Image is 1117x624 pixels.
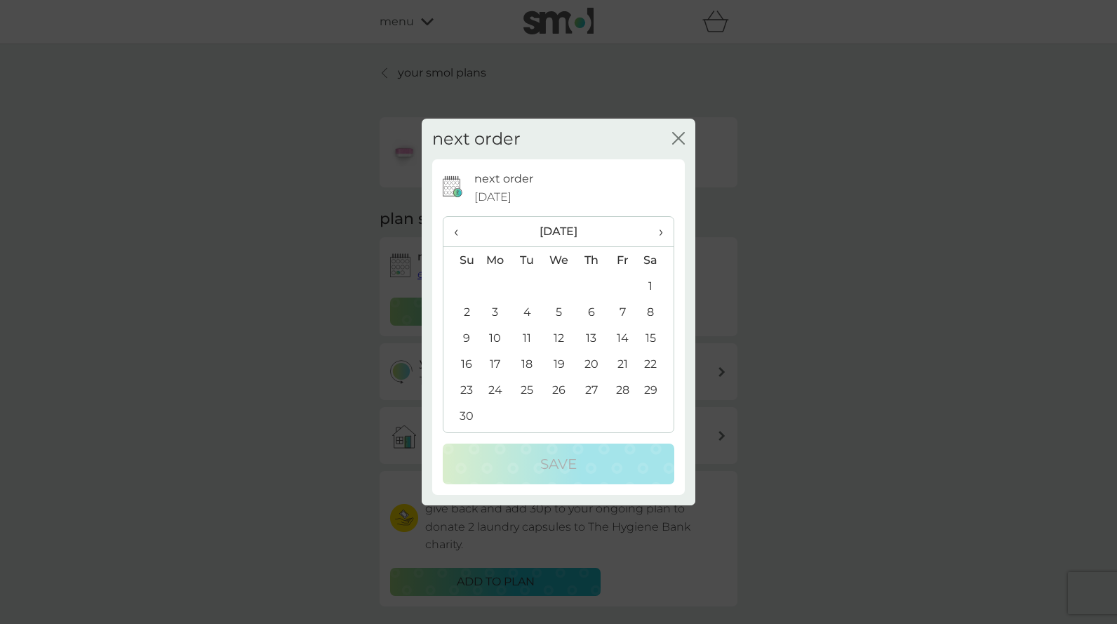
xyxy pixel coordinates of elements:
[432,129,521,150] h2: next order
[575,325,607,351] td: 13
[479,377,511,403] td: 24
[672,132,685,147] button: close
[443,444,674,484] button: Save
[543,377,575,403] td: 26
[575,247,607,274] th: Th
[479,247,511,274] th: Mo
[638,273,674,299] td: 1
[607,325,638,351] td: 14
[543,247,575,274] th: We
[511,377,543,403] td: 25
[443,377,479,403] td: 23
[540,453,577,475] p: Save
[638,351,674,377] td: 22
[511,299,543,325] td: 4
[543,351,575,377] td: 19
[474,170,533,188] p: next order
[638,247,674,274] th: Sa
[479,325,511,351] td: 10
[607,351,638,377] td: 21
[575,377,607,403] td: 27
[443,325,479,351] td: 9
[443,351,479,377] td: 16
[607,247,638,274] th: Fr
[479,351,511,377] td: 17
[543,325,575,351] td: 12
[638,299,674,325] td: 8
[607,299,638,325] td: 7
[575,299,607,325] td: 6
[454,217,469,246] span: ‹
[638,325,674,351] td: 15
[511,325,543,351] td: 11
[474,188,511,206] span: [DATE]
[443,299,479,325] td: 2
[443,403,479,429] td: 30
[607,377,638,403] td: 28
[543,299,575,325] td: 5
[511,351,543,377] td: 18
[575,351,607,377] td: 20
[649,217,663,246] span: ›
[511,247,543,274] th: Tu
[479,299,511,325] td: 3
[479,217,638,247] th: [DATE]
[638,377,674,403] td: 29
[443,247,479,274] th: Su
